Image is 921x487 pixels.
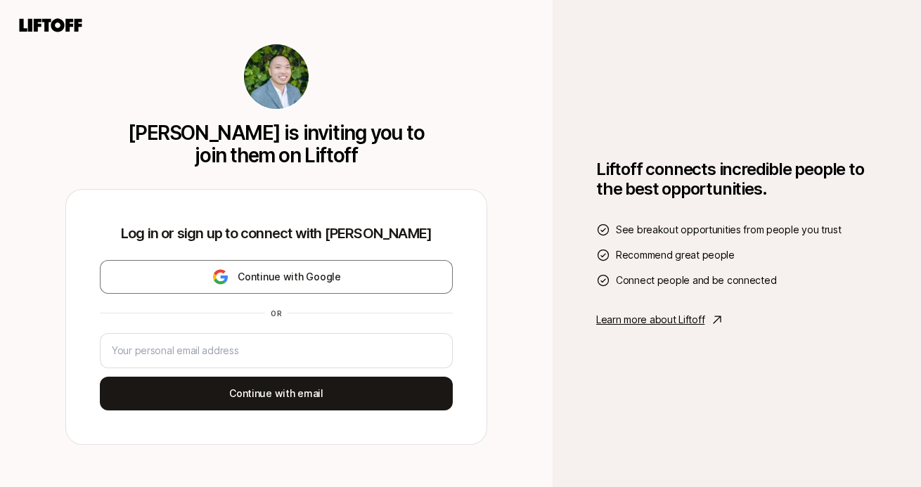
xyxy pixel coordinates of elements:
button: Continue with email [100,377,453,410]
a: Learn more about Liftoff [596,311,877,328]
h1: Liftoff connects incredible people to the best opportunities. [596,160,877,199]
p: Log in or sign up to connect with [PERSON_NAME] [100,223,453,243]
span: Connect people and be connected [616,272,776,289]
span: See breakout opportunities from people you trust [616,221,842,238]
input: Your personal email address [112,342,441,359]
span: Recommend great people [616,247,735,264]
button: Continue with Google [100,260,453,294]
p: Learn more about Liftoff [596,311,704,328]
div: or [265,308,288,319]
img: google-logo [212,268,229,285]
img: 7125511f_dbd8_426c_a7b7_93bb6e0e294b.jpg [244,44,309,109]
p: [PERSON_NAME] is inviting you to join them on Liftoff [124,122,429,167]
